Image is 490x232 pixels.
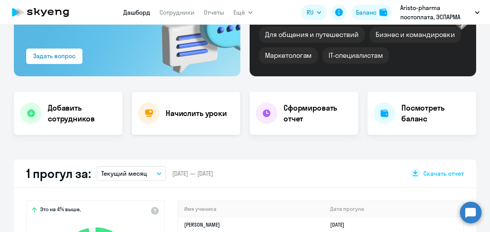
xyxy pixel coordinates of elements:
[356,8,376,17] div: Баланс
[172,169,213,178] span: [DATE] — [DATE]
[259,27,365,43] div: Для общения и путешествий
[26,49,82,64] button: Задать вопрос
[233,8,245,17] span: Ещё
[301,5,327,20] button: RU
[159,8,195,16] a: Сотрудники
[307,8,314,17] span: RU
[324,201,463,217] th: Дата прогула
[233,5,253,20] button: Ещё
[26,166,91,181] h2: 1 прогул за:
[101,169,147,178] p: Текущий месяц
[330,221,351,228] a: [DATE]
[204,8,224,16] a: Отчеты
[400,3,472,22] p: Aristo-pharma постоплата, ЭСПАРМА ГМБХ, ПРЕД ФИРМЫ
[48,103,116,124] h4: Добавить сотрудников
[178,201,324,217] th: Имя ученика
[184,221,220,228] a: [PERSON_NAME]
[97,166,166,181] button: Текущий месяц
[379,8,387,16] img: balance
[259,47,318,64] div: Маркетологам
[33,51,76,61] div: Задать вопрос
[40,206,81,215] span: Это на 4% выше,
[123,8,150,16] a: Дашборд
[423,169,464,178] span: Скачать отчет
[396,3,483,22] button: Aristo-pharma постоплата, ЭСПАРМА ГМБХ, ПРЕД ФИРМЫ
[351,5,392,20] button: Балансbalance
[166,108,227,119] h4: Начислить уроки
[369,27,461,43] div: Бизнес и командировки
[322,47,389,64] div: IT-специалистам
[401,103,470,124] h4: Посмотреть баланс
[284,103,352,124] h4: Сформировать отчет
